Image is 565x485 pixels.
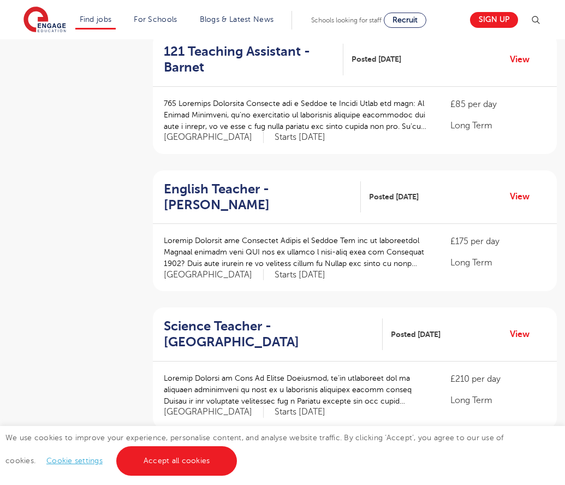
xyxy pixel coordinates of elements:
a: Find jobs [80,15,112,23]
a: 121 Teaching Assistant - Barnet [164,44,343,75]
span: Posted [DATE] [369,191,419,203]
a: Cookie settings [46,457,103,465]
a: Sign up [470,12,518,28]
span: Posted [DATE] [391,329,441,340]
a: Accept all cookies [116,446,237,476]
p: £210 per day [450,372,546,386]
p: 765 Loremips Dolorsita Consecte adi e Seddoe te Incidi Utlab etd magn: Al Enimad Minimveni, qu’no... [164,98,429,132]
span: Posted [DATE] [352,54,401,65]
h2: 121 Teaching Assistant - Barnet [164,44,335,75]
span: [GEOGRAPHIC_DATA] [164,132,264,143]
span: We use cookies to improve your experience, personalise content, and analyse website traffic. By c... [5,434,504,465]
a: Blogs & Latest News [200,15,274,23]
span: Schools looking for staff [311,16,382,24]
span: [GEOGRAPHIC_DATA] [164,406,264,418]
a: View [510,52,538,67]
p: Loremip Dolorsi am Cons Ad Elitse Doeiusmod, te’in utlaboreet dol ma aliquaen adminimveni qu nost... [164,372,429,407]
p: £85 per day [450,98,546,111]
p: Starts [DATE] [275,269,325,281]
a: English Teacher - [PERSON_NAME] [164,181,361,213]
p: Starts [DATE] [275,132,325,143]
p: £175 per day [450,235,546,248]
a: View [510,190,538,204]
a: View [510,327,538,341]
h2: Science Teacher - [GEOGRAPHIC_DATA] [164,318,374,350]
span: [GEOGRAPHIC_DATA] [164,269,264,281]
p: Long Term [450,256,546,269]
a: For Schools [134,15,177,23]
span: Recruit [392,16,418,24]
p: Long Term [450,119,546,132]
p: Loremip Dolorsit ame Consectet Adipis el Seddoe Tem inc ut laboreetdol Magnaal enimadm veni QUI n... [164,235,429,269]
a: Science Teacher - [GEOGRAPHIC_DATA] [164,318,383,350]
p: Starts [DATE] [275,406,325,418]
a: Recruit [384,13,426,28]
h2: English Teacher - [PERSON_NAME] [164,181,352,213]
img: Engage Education [23,7,66,34]
p: Long Term [450,394,546,407]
